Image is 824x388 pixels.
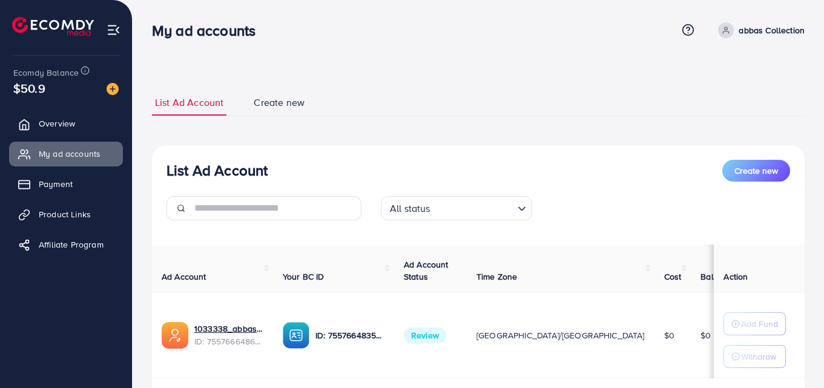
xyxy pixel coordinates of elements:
span: Affiliate Program [39,238,104,251]
span: $0 [664,329,674,341]
a: abbas Collection [713,22,805,38]
button: Add Fund [723,312,786,335]
span: Ad Account [162,271,206,283]
span: All status [387,200,433,217]
span: [GEOGRAPHIC_DATA]/[GEOGRAPHIC_DATA] [476,329,645,341]
p: abbas Collection [739,23,805,38]
input: Search for option [434,197,513,217]
span: Balance [700,271,733,283]
img: menu [107,23,120,37]
a: Product Links [9,202,123,226]
p: ID: 7557664835136143367 [315,328,384,343]
h3: List Ad Account [166,162,268,179]
button: Create new [722,160,790,182]
img: image [107,83,119,95]
span: Review [404,327,446,343]
span: Product Links [39,208,91,220]
h3: My ad accounts [152,22,265,39]
p: Add Fund [741,317,778,331]
span: $0 [700,329,711,341]
span: $50.9 [13,79,45,97]
a: Overview [9,111,123,136]
span: Ecomdy Balance [13,67,79,79]
div: Search for option [381,196,532,220]
span: Time Zone [476,271,517,283]
span: Create new [254,96,305,110]
span: My ad accounts [39,148,101,160]
a: Payment [9,172,123,196]
span: Cost [664,271,682,283]
img: ic-ba-acc.ded83a64.svg [283,322,309,349]
a: Affiliate Program [9,232,123,257]
span: Your BC ID [283,271,325,283]
span: Action [723,271,748,283]
div: <span class='underline'>1033338_abbas store_1759656396977</span></br>7557666486064906241 [194,323,263,347]
span: ID: 7557666486064906241 [194,335,263,347]
a: My ad accounts [9,142,123,166]
span: Create new [734,165,778,177]
span: List Ad Account [155,96,223,110]
span: Ad Account Status [404,258,449,283]
a: 1033338_abbas store_1759656396977 [194,323,263,335]
button: Withdraw [723,345,786,368]
img: logo [12,17,94,36]
img: ic-ads-acc.e4c84228.svg [162,322,188,349]
span: Overview [39,117,75,130]
p: Withdraw [741,349,776,364]
span: Payment [39,178,73,190]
